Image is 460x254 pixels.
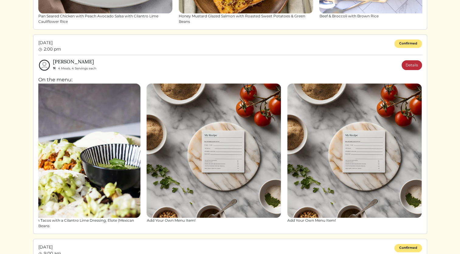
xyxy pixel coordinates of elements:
span: 4 Meals, 4 Servings each [58,66,96,70]
h6: [PERSON_NAME] [53,59,96,65]
a: Add Your Own Menu Item! [287,83,422,224]
div: Add Your Own Menu Item! [287,218,422,223]
a: Details [402,60,422,70]
div: On the menu: [38,76,422,229]
div: Add Your Own Menu Item! [147,218,281,223]
a: Add Your Own Menu Item! [147,83,281,224]
span: [DATE] [38,40,61,46]
div: Beef & Broccoli with Brown Rice [319,13,454,19]
img: clock-b05ee3d0f9935d60bc54650fc25b6257a00041fd3bdc39e3e98414568feee22d.svg [38,48,43,52]
a: Shredded Chicken Tacos with a Cilantro Lime Dressing, Elote (Mexican Corn), and Rice & Beans [6,83,140,229]
img: Shredded Chicken Tacos with a Cilantro Lime Dressing, Elote (Mexican Corn), and Rice & Beans [6,83,140,218]
div: Honey Mustard Glazed Salmon with Roasted Sweet Potatoes & Green Beans [179,13,313,24]
div: Shredded Chicken Tacos with a Cilantro Lime Dressing, Elote (Mexican Corn), and Rice & Beans [6,218,140,229]
img: profile-circle-6dcd711754eaac681cb4e5fa6e5947ecf152da99a3a386d1f417117c42b37ef2.svg [38,59,50,71]
img: fork_knife_small-8e8c56121c6ac9ad617f7f0151facf9cb574b427d2b27dceffcaf97382ddc7e7.svg [53,67,56,70]
div: Confirmed [394,40,422,48]
span: 2:00 pm [44,46,61,52]
img: Add Your Own Menu Item! [287,83,422,218]
div: Pan Seared Chicken with Peach Avocado Salsa with Cilantro Lime Cauliflower Rice [38,13,173,24]
div: Confirmed [394,244,422,252]
img: Add Your Own Menu Item! [147,83,281,218]
span: [DATE] [38,244,61,250]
